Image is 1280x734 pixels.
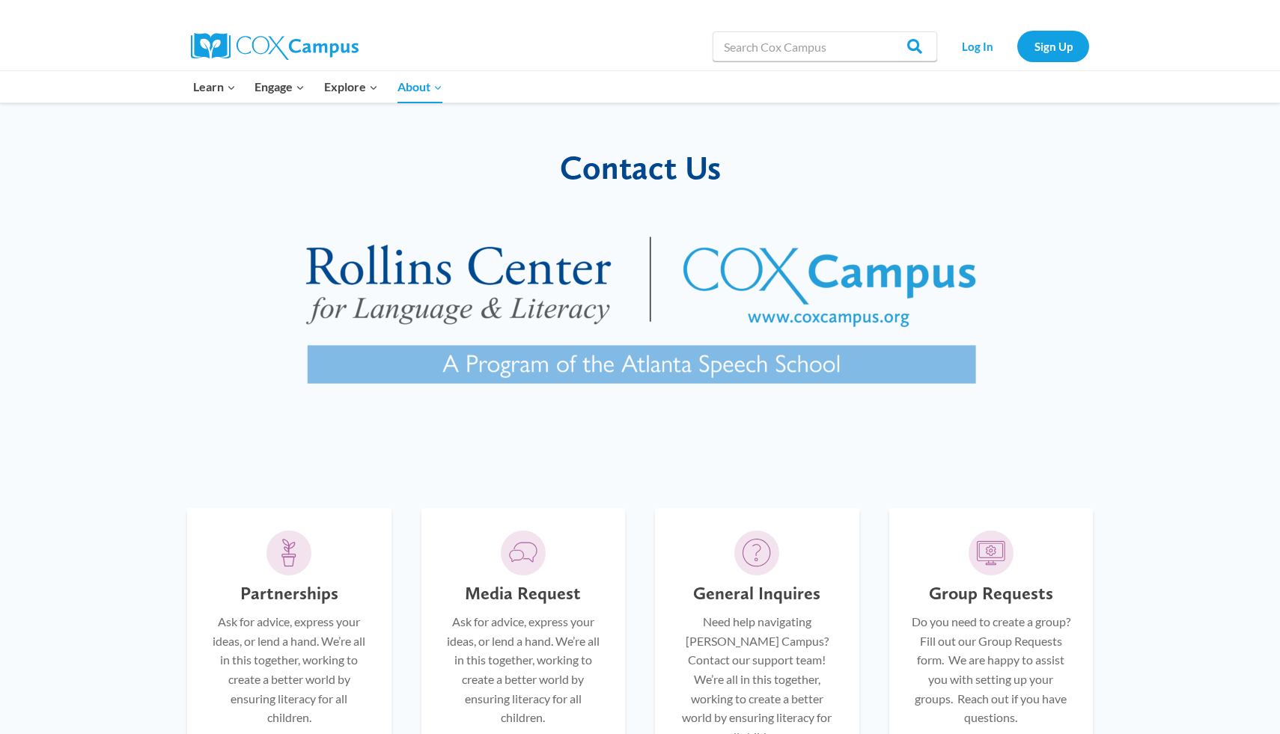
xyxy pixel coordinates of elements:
[444,612,603,727] p: Ask for advice, express your ideas, or lend a hand. We’re all in this together, working to create...
[183,71,451,103] nav: Primary Navigation
[324,77,378,97] span: Explore
[255,77,305,97] span: Engage
[693,583,820,605] h5: General Inquires
[945,31,1089,61] nav: Secondary Navigation
[929,583,1053,605] h5: Group Requests
[945,31,1010,61] a: Log In
[240,583,338,605] h5: Partnerships
[465,583,581,605] h5: Media Request
[210,612,369,727] p: Ask for advice, express your ideas, or lend a hand. We’re all in this together, working to create...
[912,612,1071,727] p: Do you need to create a group? Fill out our Group Requests form. We are happy to assist you with ...
[397,77,442,97] span: About
[193,77,236,97] span: Learn
[191,33,359,60] img: Cox Campus
[713,31,937,61] input: Search Cox Campus
[560,147,721,187] span: Contact Us
[257,202,1023,433] img: RollinsCox combined logo
[1017,31,1089,61] a: Sign Up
